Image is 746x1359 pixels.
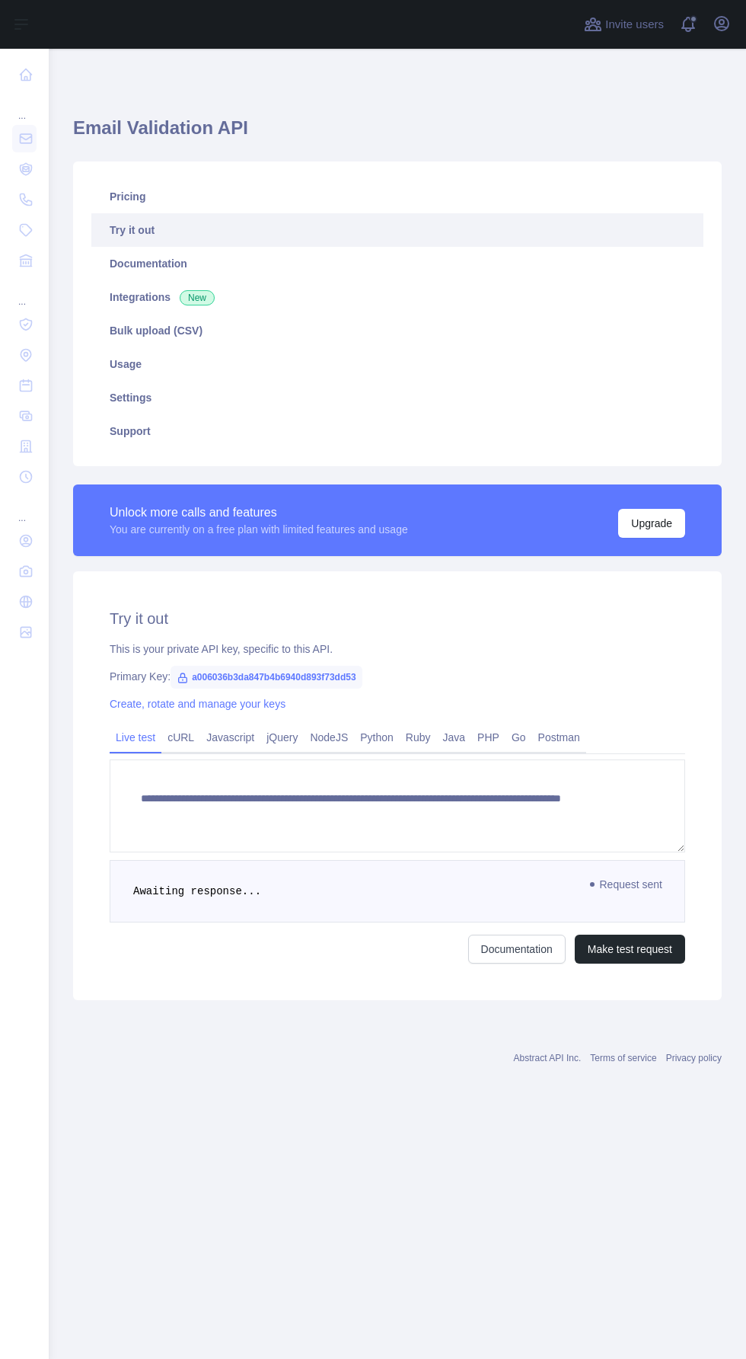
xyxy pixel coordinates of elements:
[590,1053,656,1063] a: Terms of service
[514,1053,582,1063] a: Abstract API Inc.
[304,725,354,750] a: NodeJS
[91,180,703,213] a: Pricing
[91,247,703,280] a: Documentation
[581,12,667,37] button: Invite users
[354,725,400,750] a: Python
[73,116,722,152] h1: Email Validation API
[91,213,703,247] a: Try it out
[12,91,37,122] div: ...
[12,494,37,524] div: ...
[91,414,703,448] a: Support
[437,725,472,750] a: Java
[110,504,408,522] div: Unlock more calls and features
[171,666,362,689] span: a006036b3da847b4b6940d893f73dd53
[505,725,532,750] a: Go
[110,698,285,710] a: Create, rotate and manage your keys
[161,725,200,750] a: cURL
[471,725,505,750] a: PHP
[91,347,703,381] a: Usage
[575,935,685,964] button: Make test request
[110,522,408,537] div: You are currently on a free plan with limited features and usage
[400,725,437,750] a: Ruby
[91,381,703,414] a: Settings
[110,641,685,657] div: This is your private API key, specific to this API.
[666,1053,722,1063] a: Privacy policy
[605,16,664,34] span: Invite users
[200,725,260,750] a: Javascript
[91,314,703,347] a: Bulk upload (CSV)
[110,725,161,750] a: Live test
[583,875,671,894] span: Request sent
[618,509,685,538] button: Upgrade
[180,290,215,305] span: New
[133,885,261,897] span: Awaiting response...
[110,669,685,684] div: Primary Key:
[110,608,685,629] h2: Try it out
[12,277,37,308] div: ...
[468,935,566,964] a: Documentation
[260,725,304,750] a: jQuery
[91,280,703,314] a: Integrations New
[532,725,586,750] a: Postman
